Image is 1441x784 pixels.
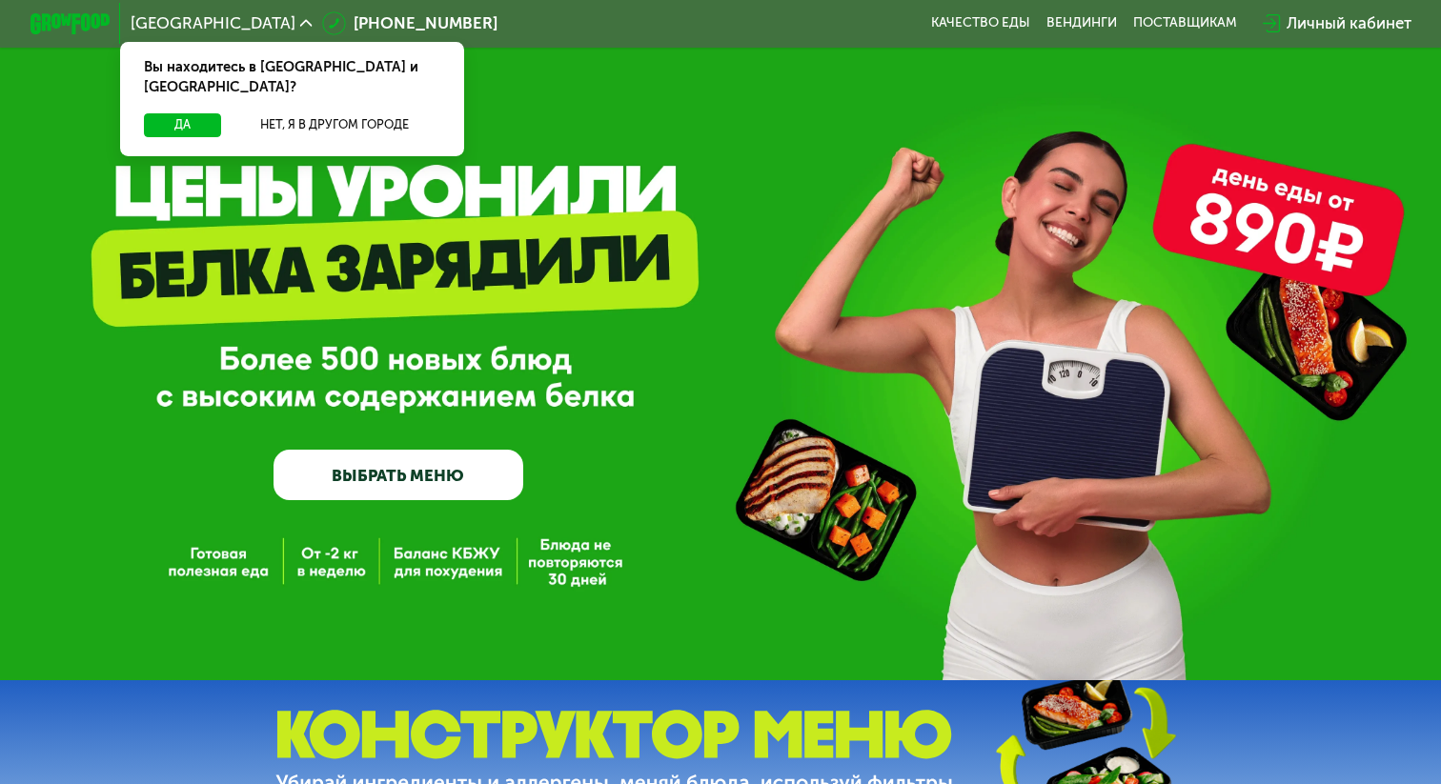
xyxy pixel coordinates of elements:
[1287,11,1411,35] div: Личный кабинет
[131,15,295,31] span: [GEOGRAPHIC_DATA]
[322,11,498,35] a: [PHONE_NUMBER]
[1133,15,1237,31] div: поставщикам
[1046,15,1117,31] a: Вендинги
[274,450,522,499] a: ВЫБРАТЬ МЕНЮ
[144,113,221,137] button: Да
[931,15,1030,31] a: Качество еды
[120,42,464,114] div: Вы находитесь в [GEOGRAPHIC_DATA] и [GEOGRAPHIC_DATA]?
[230,113,440,137] button: Нет, я в другом городе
